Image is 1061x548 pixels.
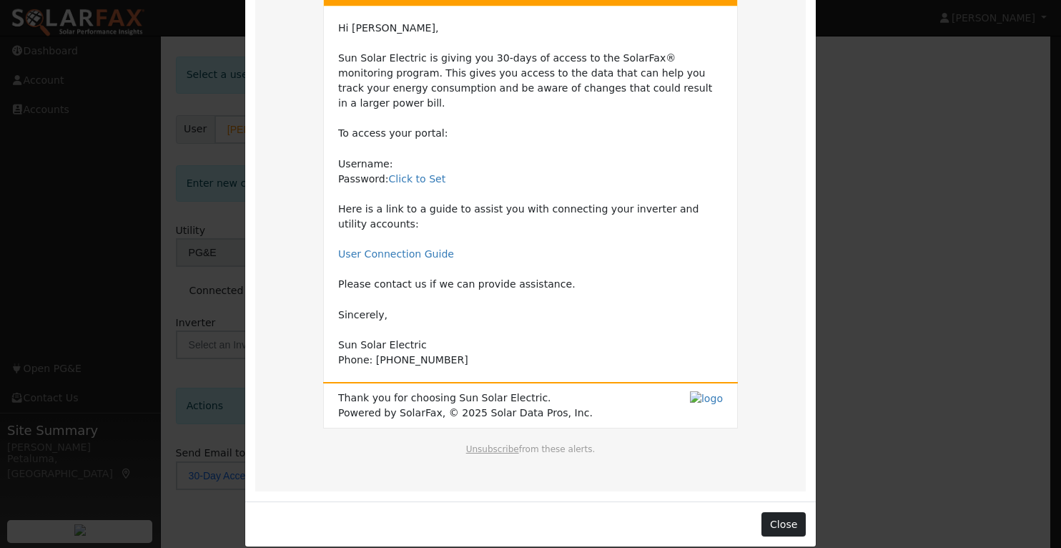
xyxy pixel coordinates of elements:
button: Close [761,512,805,537]
td: from these alerts. [337,443,724,470]
img: logo [690,391,723,406]
a: Unsubscribe [466,444,519,454]
td: Hi [PERSON_NAME], Sun Solar Electric is giving you 30-days of access to the SolarFax® monitoring ... [338,21,723,368]
a: Click to Set [389,173,446,185]
a: User Connection Guide [338,248,454,260]
span: Thank you for choosing Sun Solar Electric. Powered by SolarFax, © 2025 Solar Data Pros, Inc. [338,391,593,421]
